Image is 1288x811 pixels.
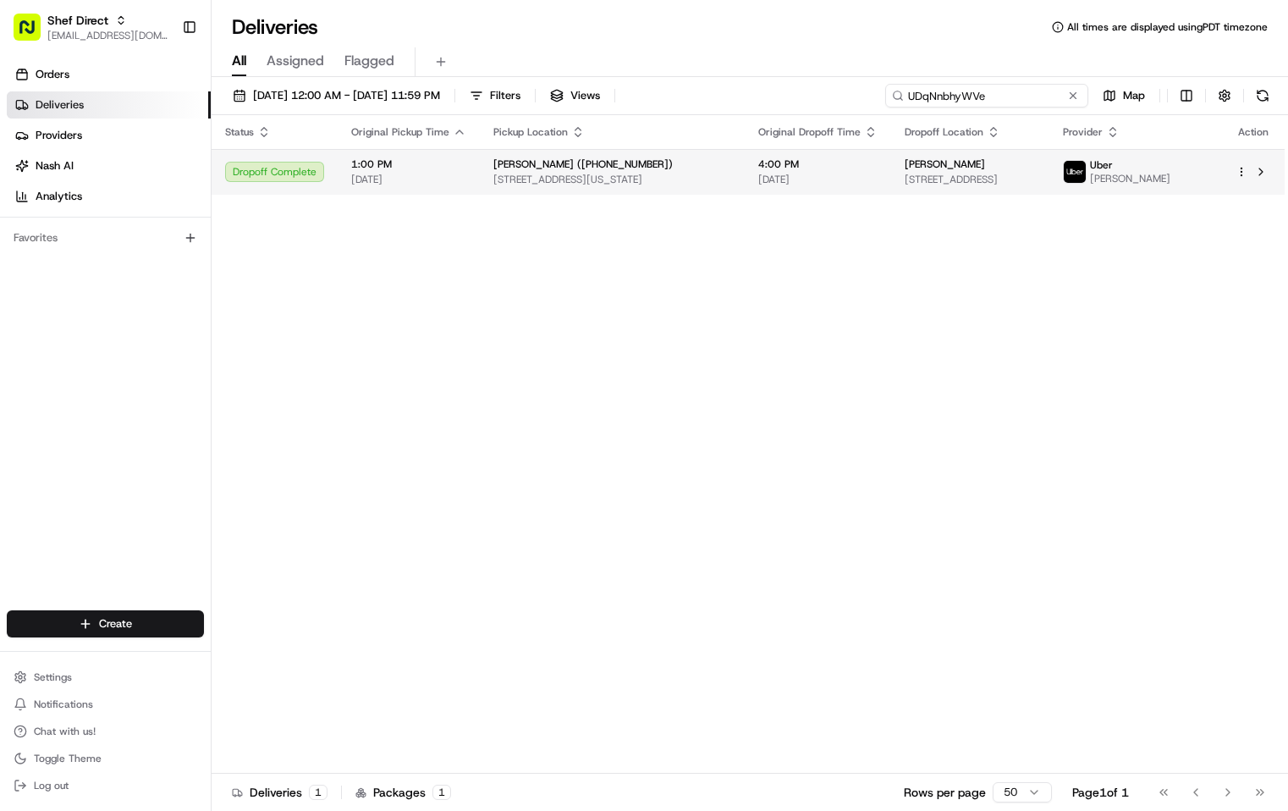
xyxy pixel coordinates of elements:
[351,173,466,186] span: [DATE]
[36,158,74,174] span: Nash AI
[432,785,451,800] div: 1
[36,189,82,204] span: Analytics
[542,84,608,108] button: Views
[34,670,72,684] span: Settings
[7,7,175,47] button: Shef Direct[EMAIL_ADDRESS][DOMAIN_NAME]
[490,88,520,103] span: Filters
[76,162,278,179] div: Start new chat
[168,374,205,387] span: Pylon
[136,326,278,356] a: 💻API Documentation
[17,334,30,348] div: 📗
[10,326,136,356] a: 📗Knowledge Base
[160,333,272,350] span: API Documentation
[905,157,985,171] span: [PERSON_NAME]
[122,262,128,276] span: •
[1090,158,1113,172] span: Uber
[17,68,308,95] p: Welcome 👋
[7,610,204,637] button: Create
[885,84,1088,108] input: Type to search
[1064,161,1086,183] img: uber-new-logo.jpeg
[267,51,324,71] span: Assigned
[7,774,204,797] button: Log out
[17,246,44,273] img: Shef Support
[262,217,308,237] button: See all
[232,51,246,71] span: All
[232,14,318,41] h1: Deliveries
[7,152,211,179] a: Nash AI
[76,179,233,192] div: We're available if you need us!
[225,125,254,139] span: Status
[36,97,84,113] span: Deliveries
[905,125,983,139] span: Dropoff Location
[36,67,69,82] span: Orders
[288,167,308,187] button: Start new chat
[7,224,204,251] div: Favorites
[7,720,204,743] button: Chat with us!
[1063,125,1103,139] span: Provider
[99,616,132,632] span: Create
[52,262,118,276] span: Shef Support
[7,747,204,770] button: Toggle Theme
[119,373,205,387] a: Powered byPylon
[232,784,328,801] div: Deliveries
[17,162,47,192] img: 1736555255976-a54dd68f-1ca7-489b-9aae-adbdc363a1c4
[493,173,731,186] span: [STREET_ADDRESS][US_STATE]
[36,162,66,192] img: 8571987876998_91fb9ceb93ad5c398215_72.jpg
[905,173,1035,186] span: [STREET_ADDRESS]
[344,51,394,71] span: Flagged
[44,109,279,127] input: Clear
[7,91,211,119] a: Deliveries
[1236,125,1271,139] div: Action
[1067,20,1268,34] span: All times are displayed using PDT timezone
[36,128,82,143] span: Providers
[1072,784,1129,801] div: Page 1 of 1
[493,125,568,139] span: Pickup Location
[34,779,69,792] span: Log out
[34,698,93,711] span: Notifications
[7,665,204,689] button: Settings
[34,725,96,738] span: Chat with us!
[758,125,861,139] span: Original Dropoff Time
[351,125,449,139] span: Original Pickup Time
[904,784,986,801] p: Rows per page
[7,183,211,210] a: Analytics
[225,84,448,108] button: [DATE] 12:00 AM - [DATE] 11:59 PM
[34,752,102,765] span: Toggle Theme
[462,84,528,108] button: Filters
[1090,172,1170,185] span: [PERSON_NAME]
[17,220,108,234] div: Past conversations
[47,12,108,29] button: Shef Direct
[1123,88,1145,103] span: Map
[1095,84,1153,108] button: Map
[351,157,466,171] span: 1:00 PM
[309,785,328,800] div: 1
[7,122,211,149] a: Providers
[758,157,878,171] span: 4:00 PM
[143,334,157,348] div: 💻
[7,692,204,716] button: Notifications
[253,88,440,103] span: [DATE] 12:00 AM - [DATE] 11:59 PM
[131,262,166,276] span: [DATE]
[758,173,878,186] span: [DATE]
[47,29,168,42] button: [EMAIL_ADDRESS][DOMAIN_NAME]
[1251,84,1274,108] button: Refresh
[493,157,673,171] span: [PERSON_NAME] ([PHONE_NUMBER])
[355,784,451,801] div: Packages
[570,88,600,103] span: Views
[7,61,211,88] a: Orders
[17,17,51,51] img: Nash
[34,333,129,350] span: Knowledge Base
